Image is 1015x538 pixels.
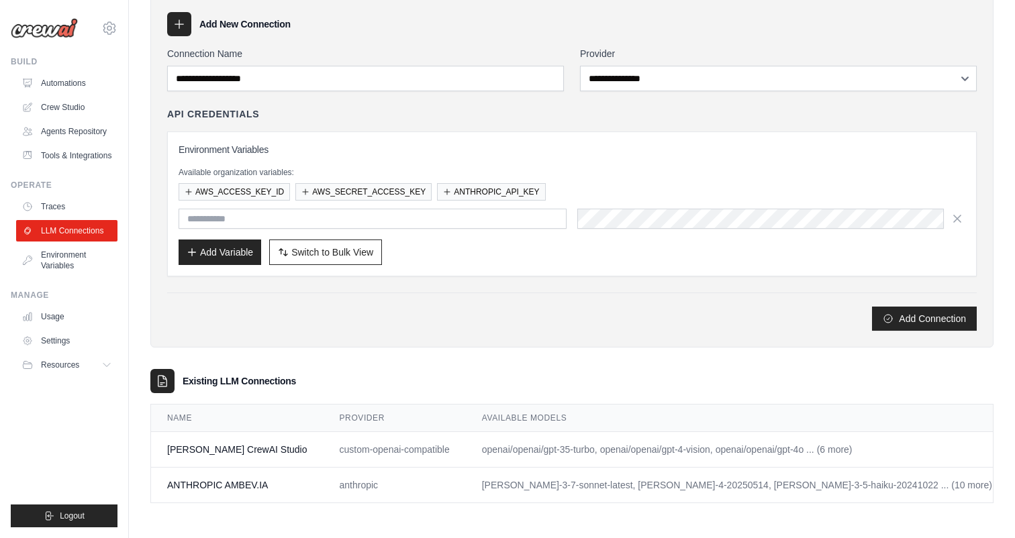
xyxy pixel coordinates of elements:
p: Available organization variables: [179,167,965,178]
a: LLM Connections [16,220,117,241]
button: Logout [11,504,117,527]
div: Operate [11,180,117,191]
td: ANTHROPIC AMBEV.IA [151,468,324,503]
a: Usage [16,306,117,327]
span: Logout [60,510,85,521]
h4: API Credentials [167,107,259,121]
h3: Add New Connection [199,17,291,31]
a: Agents Repository [16,121,117,142]
td: [PERSON_NAME]-3-7-sonnet-latest, [PERSON_NAME]-4-20250514, [PERSON_NAME]-3-5-haiku-20241022 ... (... [466,468,1008,503]
td: [PERSON_NAME] CrewAI Studio [151,432,324,468]
a: Environment Variables [16,244,117,276]
button: ANTHROPIC_API_KEY [437,183,545,201]
img: Logo [11,18,78,38]
span: Resources [41,360,79,370]
div: Build [11,56,117,67]
th: Available Models [466,405,1008,432]
button: AWS_SECRET_ACCESS_KEY [295,183,432,201]
h3: Environment Variables [179,143,965,156]
button: Add Connection [872,307,977,331]
span: Switch to Bulk View [291,246,373,259]
h3: Existing LLM Connections [183,374,296,388]
a: Tools & Integrations [16,145,117,166]
a: Settings [16,330,117,352]
a: Traces [16,196,117,217]
td: custom-openai-compatible [324,432,466,468]
div: Manage [11,290,117,301]
button: Add Variable [179,239,261,265]
td: anthropic [324,468,466,503]
td: openai/openai/gpt-35-turbo, openai/openai/gpt-4-vision, openai/openai/gpt-4o ... (6 more) [466,432,1008,468]
th: Provider [324,405,466,432]
a: Crew Studio [16,97,117,118]
button: AWS_ACCESS_KEY_ID [179,183,290,201]
a: Automations [16,72,117,94]
th: Name [151,405,324,432]
button: Switch to Bulk View [269,239,382,265]
button: Resources [16,354,117,376]
label: Connection Name [167,47,564,60]
label: Provider [580,47,977,60]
